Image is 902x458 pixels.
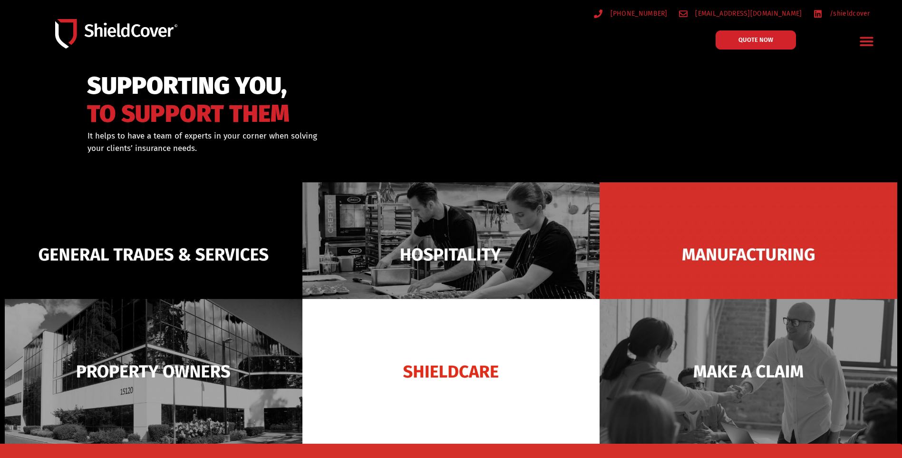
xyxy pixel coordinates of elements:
span: [PHONE_NUMBER] [608,8,668,20]
img: Shield-Cover-Underwriting-Australia-logo-full [55,19,177,49]
span: QUOTE NOW [738,37,773,43]
span: [EMAIL_ADDRESS][DOMAIN_NAME] [693,8,802,20]
a: [PHONE_NUMBER] [594,8,668,20]
a: [EMAIL_ADDRESS][DOMAIN_NAME] [679,8,802,20]
span: /shieldcover [827,8,870,20]
span: SUPPORTING YOU, [87,76,290,96]
a: /shieldcover [814,8,870,20]
div: It helps to have a team of experts in your corner when solving [87,130,500,154]
p: your clients’ insurance needs. [87,142,500,155]
div: Menu Toggle [855,30,878,52]
a: QUOTE NOW [716,30,796,50]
